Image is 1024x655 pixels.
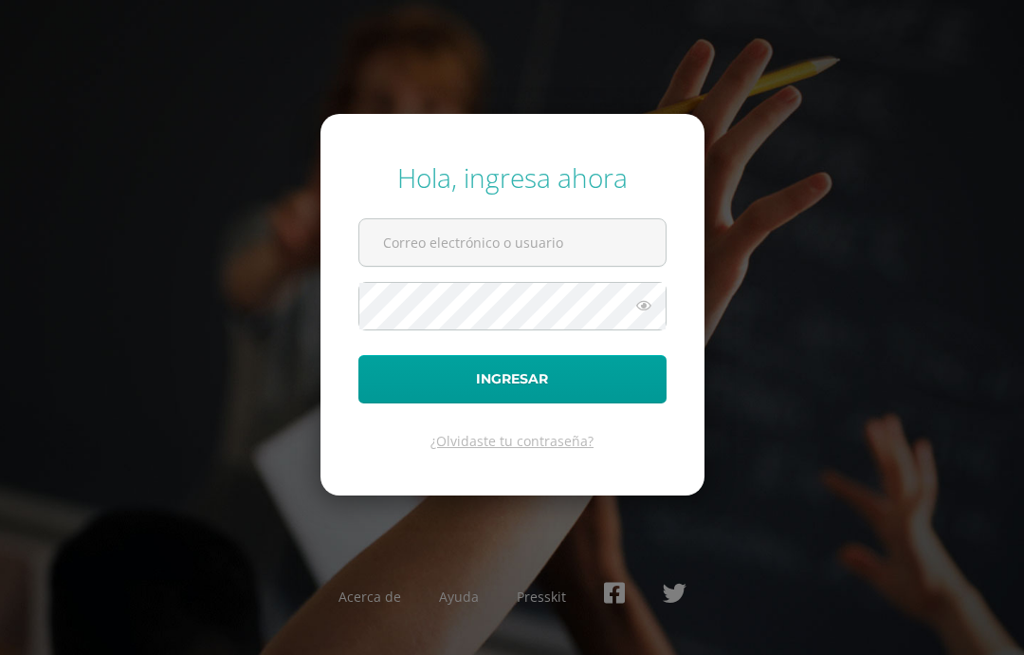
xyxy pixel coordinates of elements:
a: Presskit [517,588,566,606]
a: Ayuda [439,588,479,606]
a: ¿Olvidaste tu contraseña? [430,432,594,450]
button: Ingresar [358,355,667,403]
input: Correo electrónico o usuario [359,219,666,266]
div: Hola, ingresa ahora [358,159,667,196]
a: Acerca de [338,588,401,606]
